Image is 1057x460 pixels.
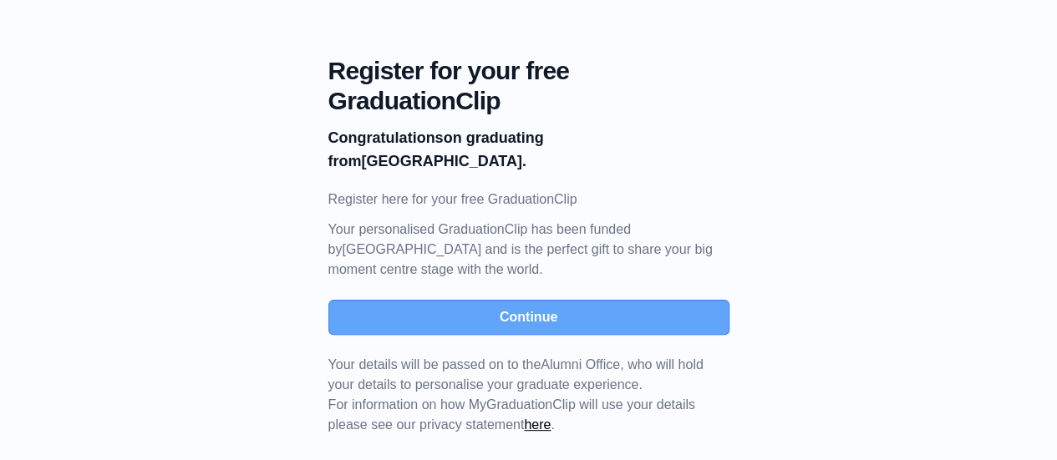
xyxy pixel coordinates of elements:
[328,190,729,210] p: Register here for your free GraduationClip
[328,357,704,432] span: For information on how MyGraduationClip will use your details please see our privacy statement .
[328,86,729,116] span: GraduationClip
[328,129,444,146] b: Congratulations
[328,300,729,335] button: Continue
[541,357,620,372] span: Alumni Office
[328,126,729,173] p: on graduating from [GEOGRAPHIC_DATA].
[328,56,729,86] span: Register for your free
[524,417,551,432] a: here
[328,357,704,392] span: Your details will be passed on to the , who will hold your details to personalise your graduate e...
[328,220,729,280] p: Your personalised GraduationClip has been funded by [GEOGRAPHIC_DATA] and is the perfect gift to ...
